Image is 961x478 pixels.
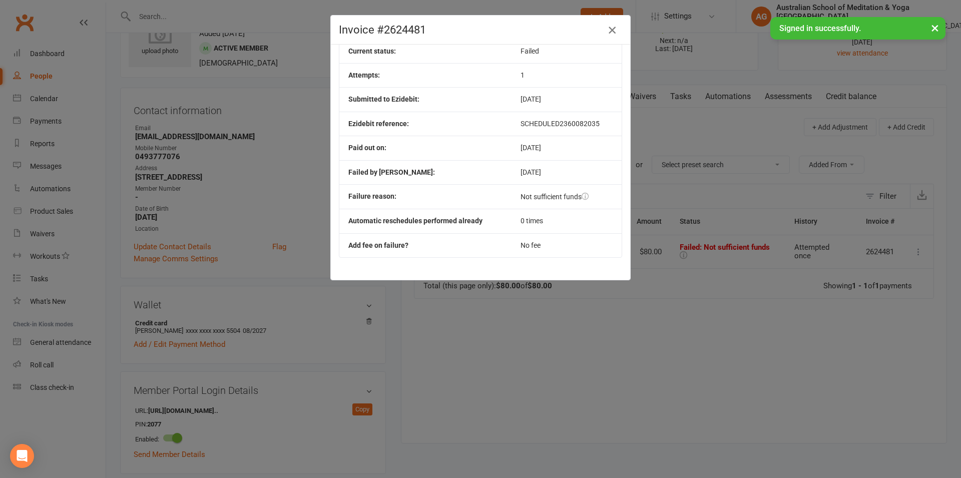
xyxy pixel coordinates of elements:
[512,209,622,233] td: 0 times
[348,168,435,176] b: Failed by [PERSON_NAME]:
[348,144,386,152] b: Paid out on:
[348,71,380,79] b: Attempts:
[10,444,34,468] div: Open Intercom Messenger
[512,160,622,184] td: [DATE]
[348,217,483,225] b: Automatic reschedules performed already
[348,241,408,249] b: Add fee on failure?
[512,136,622,160] td: [DATE]
[512,63,622,87] td: 1
[512,233,622,257] td: No fee
[348,47,396,55] b: Current status:
[926,17,944,39] button: ×
[512,112,622,136] td: SCHEDULED2360082035
[779,24,861,33] span: Signed in successfully.
[348,95,419,103] b: Submitted to Ezidebit:
[512,87,622,111] td: [DATE]
[348,120,409,128] b: Ezidebit reference:
[348,192,396,200] b: Failure reason:
[512,39,622,63] td: Failed
[512,184,622,209] td: Not sufficient funds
